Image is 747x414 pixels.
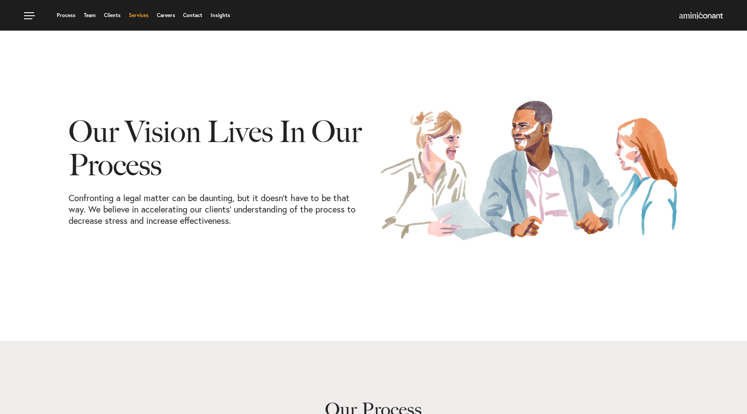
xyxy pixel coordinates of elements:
a: Careers [157,13,175,18]
a: Team [84,13,96,18]
a: Services [129,13,149,18]
a: Process [57,13,76,18]
a: Insights [211,13,230,18]
a: Contact [183,13,202,18]
img: Amini & Conant [679,12,723,19]
a: Home [679,13,723,20]
p: Confronting a legal matter can be daunting, but it doesn’t have to be that way. We believe in acc... [69,192,367,226]
img: Our Process [380,100,678,241]
h1: Our Vision Lives In Our Process [69,115,367,192]
a: Clients [104,13,121,18]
